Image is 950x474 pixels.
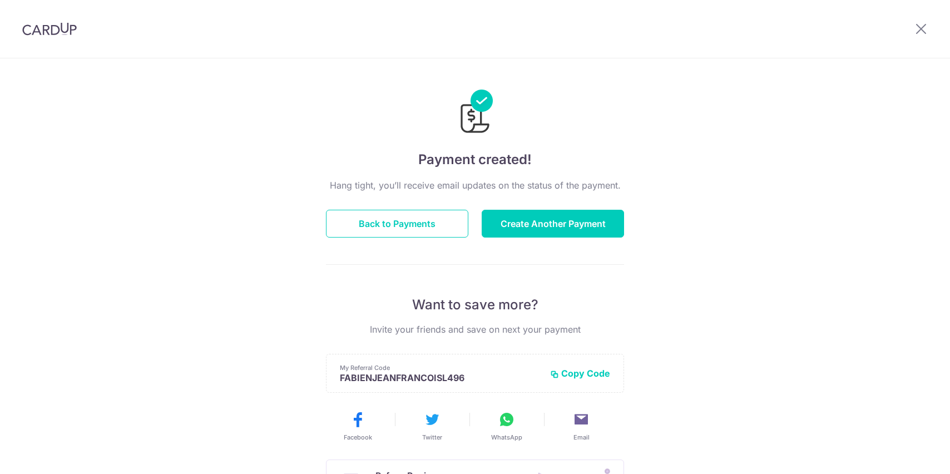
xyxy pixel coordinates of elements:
button: Copy Code [550,368,610,379]
img: CardUp [22,22,77,36]
img: Payments [457,90,493,136]
p: Want to save more? [326,296,624,314]
p: Invite your friends and save on next your payment [326,323,624,336]
span: Email [573,433,590,442]
button: WhatsApp [474,411,540,442]
button: Create Another Payment [482,210,624,238]
span: Facebook [344,433,372,442]
button: Email [548,411,614,442]
p: Hang tight, you’ll receive email updates on the status of the payment. [326,179,624,192]
span: Twitter [422,433,442,442]
p: FABIENJEANFRANCOISL496 [340,372,541,383]
button: Back to Payments [326,210,468,238]
button: Twitter [399,411,465,442]
h4: Payment created! [326,150,624,170]
p: My Referral Code [340,363,541,372]
span: WhatsApp [491,433,522,442]
button: Facebook [325,411,390,442]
